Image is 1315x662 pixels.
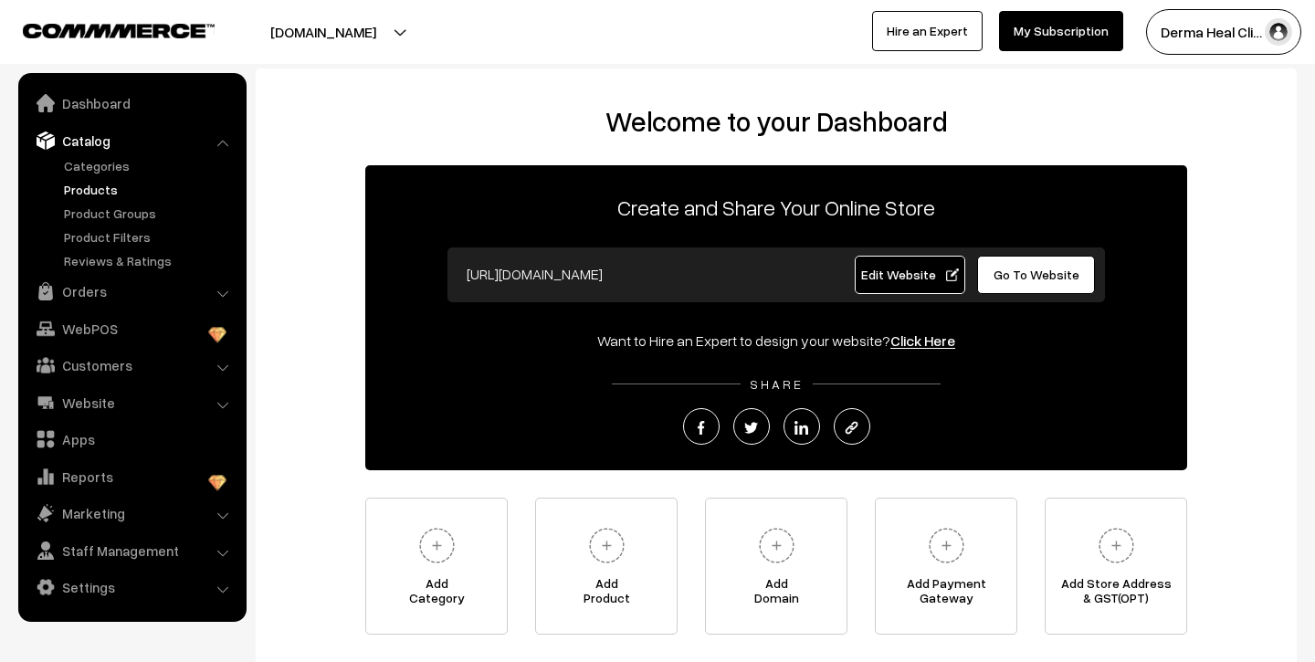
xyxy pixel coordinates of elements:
[1146,9,1301,55] button: Derma Heal Cli…
[23,18,183,40] a: COMMMERCE
[23,386,240,419] a: Website
[1046,576,1186,613] span: Add Store Address & GST(OPT)
[23,87,240,120] a: Dashboard
[536,576,677,613] span: Add Product
[741,376,813,392] span: SHARE
[23,534,240,567] a: Staff Management
[23,124,240,157] a: Catalog
[752,520,802,571] img: plus.svg
[977,256,1095,294] a: Go To Website
[23,497,240,530] a: Marketing
[59,156,240,175] a: Categories
[365,498,508,635] a: AddCategory
[872,11,983,51] a: Hire an Expert
[921,520,972,571] img: plus.svg
[206,9,440,55] button: [DOMAIN_NAME]
[23,571,240,604] a: Settings
[366,576,507,613] span: Add Category
[994,267,1079,282] span: Go To Website
[875,498,1017,635] a: Add PaymentGateway
[23,24,215,37] img: COMMMERCE
[274,105,1278,138] h2: Welcome to your Dashboard
[705,498,847,635] a: AddDomain
[59,180,240,199] a: Products
[23,460,240,493] a: Reports
[365,330,1187,352] div: Want to Hire an Expert to design your website?
[999,11,1123,51] a: My Subscription
[59,204,240,223] a: Product Groups
[365,191,1187,224] p: Create and Share Your Online Store
[890,331,955,350] a: Click Here
[23,423,240,456] a: Apps
[1091,520,1141,571] img: plus.svg
[1265,18,1292,46] img: user
[23,275,240,308] a: Orders
[876,576,1016,613] span: Add Payment Gateway
[23,349,240,382] a: Customers
[855,256,966,294] a: Edit Website
[412,520,462,571] img: plus.svg
[23,312,240,345] a: WebPOS
[59,227,240,247] a: Product Filters
[1045,498,1187,635] a: Add Store Address& GST(OPT)
[535,498,678,635] a: AddProduct
[706,576,847,613] span: Add Domain
[582,520,632,571] img: plus.svg
[59,251,240,270] a: Reviews & Ratings
[861,267,959,282] span: Edit Website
